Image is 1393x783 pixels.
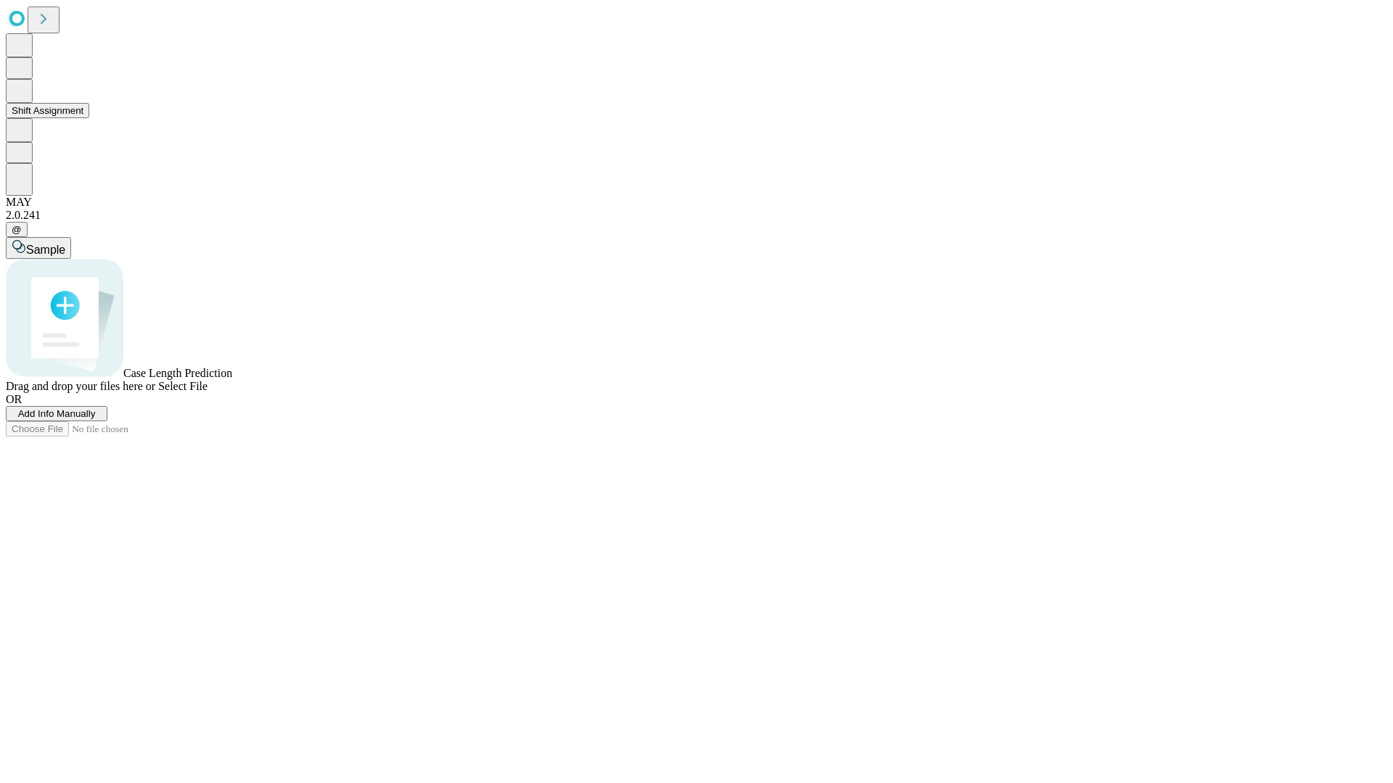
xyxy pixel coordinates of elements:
[6,222,28,237] button: @
[6,406,107,421] button: Add Info Manually
[18,408,96,419] span: Add Info Manually
[26,244,65,256] span: Sample
[6,393,22,405] span: OR
[123,367,232,379] span: Case Length Prediction
[12,224,22,235] span: @
[6,380,155,392] span: Drag and drop your files here or
[158,380,207,392] span: Select File
[6,209,1387,222] div: 2.0.241
[6,237,71,259] button: Sample
[6,103,89,118] button: Shift Assignment
[6,196,1387,209] div: MAY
